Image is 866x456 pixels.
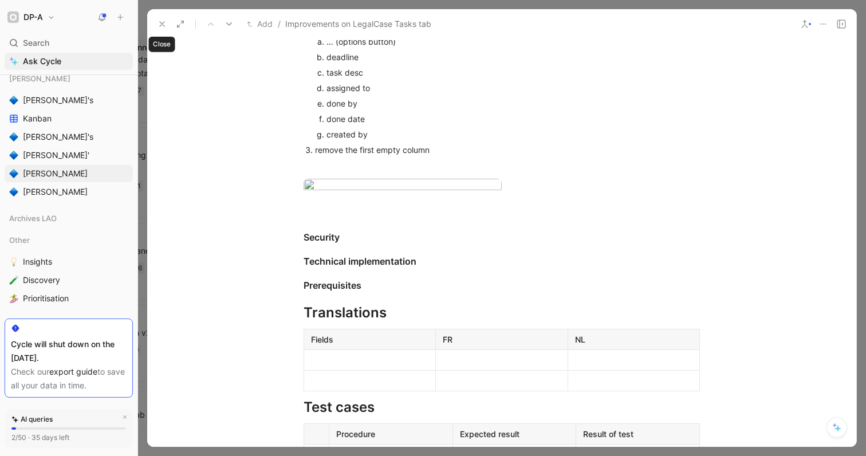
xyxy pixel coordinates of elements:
[244,17,275,31] button: Add
[5,147,133,164] a: 🔷[PERSON_NAME]'
[5,92,133,109] a: 🔷[PERSON_NAME]'s
[7,292,21,305] button: 🏄‍♀️
[23,131,93,143] span: [PERSON_NAME]'s
[304,397,700,418] div: Test cases
[23,256,52,268] span: Insights
[304,278,700,292] div: Prerequisites
[304,254,700,268] div: Technical implementation
[326,128,678,140] div: created by
[9,276,18,285] img: 🧪
[23,36,49,50] span: Search
[326,113,678,125] div: done date
[7,255,21,269] button: 💡
[5,110,133,127] a: Kanban
[5,231,133,307] div: Other💡Insights🧪Discovery🏄‍♀️Prioritisation
[5,183,133,201] a: 🔷[PERSON_NAME]
[5,34,133,52] div: Search
[7,185,21,199] button: 🔷
[7,93,21,107] button: 🔷
[9,257,18,266] img: 💡
[315,144,700,156] div: remove the first empty column
[9,96,18,105] img: 🔷
[9,73,70,84] span: [PERSON_NAME]
[5,272,133,289] a: 🧪Discovery
[23,113,52,124] span: Kanban
[11,337,127,365] div: Cycle will shut down on the [DATE].
[5,290,133,307] a: 🏄‍♀️Prioritisation
[9,187,18,196] img: 🔷
[7,273,21,287] button: 🧪
[7,11,19,23] img: DP-A
[11,432,69,443] div: 2/50 · 35 days left
[326,97,678,109] div: done by
[5,165,133,182] a: 🔷[PERSON_NAME]
[7,148,21,162] button: 🔷
[5,128,133,146] a: 🔷[PERSON_NAME]'s
[5,210,133,230] div: Archives LAO
[23,186,88,198] span: [PERSON_NAME]
[5,231,133,249] div: Other
[583,428,692,440] div: Result of test
[304,230,700,244] div: Security
[575,333,692,345] div: NL
[5,53,133,70] a: Ask Cycle
[23,274,60,286] span: Discovery
[23,12,43,22] h1: DP-A
[311,333,428,345] div: Fields
[326,51,678,63] div: deadline
[9,213,57,224] span: Archives LAO
[304,179,502,194] img: CleanShot 2025-05-22 at 15.10.50.png
[9,294,18,303] img: 🏄‍♀️
[23,54,61,68] span: Ask Cycle
[326,36,678,48] div: … (options button)
[9,132,18,141] img: 🔷
[326,66,678,78] div: task desc
[7,130,21,144] button: 🔷
[149,37,175,52] div: Close
[326,82,678,94] div: assigned to
[11,365,127,392] div: Check our to save all your data in time.
[23,95,93,106] span: [PERSON_NAME]'s
[11,414,53,425] div: AI queries
[5,9,58,25] button: DP-ADP-A
[23,293,69,304] span: Prioritisation
[278,17,281,31] span: /
[285,17,431,31] span: Improvements on LegalCase Tasks tab
[304,302,700,323] div: Translations
[5,70,133,87] div: [PERSON_NAME]
[443,333,560,345] div: FR
[9,151,18,160] img: 🔷
[9,234,30,246] span: Other
[460,428,569,440] div: Expected result
[5,210,133,227] div: Archives LAO
[23,150,89,161] span: [PERSON_NAME]'
[23,168,88,179] span: [PERSON_NAME]
[5,253,133,270] a: 💡Insights
[5,70,133,201] div: [PERSON_NAME]🔷[PERSON_NAME]'sKanban🔷[PERSON_NAME]'s🔷[PERSON_NAME]'🔷[PERSON_NAME]🔷[PERSON_NAME]
[49,367,97,376] a: export guide
[336,428,446,440] div: Procedure
[7,167,21,180] button: 🔷
[9,169,18,178] img: 🔷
